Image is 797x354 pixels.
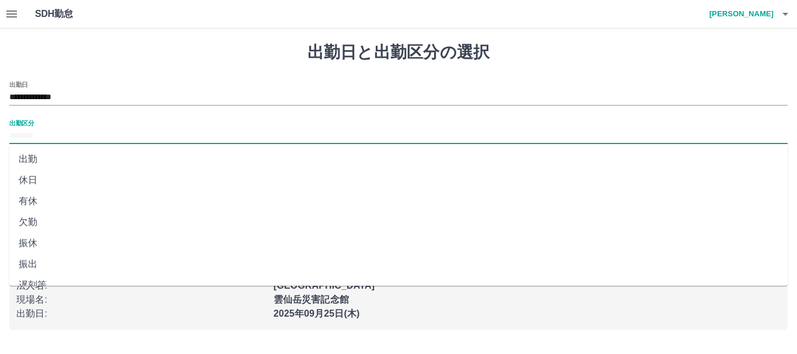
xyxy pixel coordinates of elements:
[9,275,788,296] li: 遅刻等
[274,295,349,304] b: 雲仙岳災害記念館
[16,293,267,307] p: 現場名 :
[274,309,360,318] b: 2025年09月25日(木)
[9,212,788,233] li: 欠勤
[9,118,34,127] label: 出勤区分
[16,307,267,321] p: 出勤日 :
[9,254,788,275] li: 振出
[9,43,788,62] h1: 出勤日と出勤区分の選択
[9,191,788,212] li: 有休
[9,149,788,170] li: 出勤
[9,170,788,191] li: 休日
[9,80,28,89] label: 出勤日
[9,233,788,254] li: 振休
